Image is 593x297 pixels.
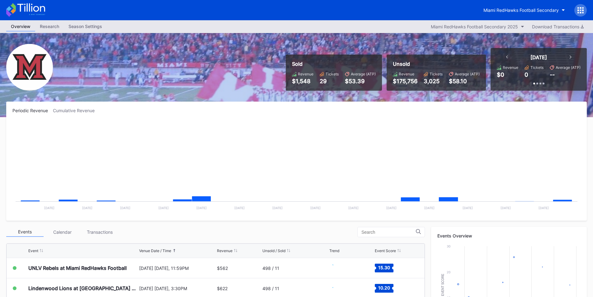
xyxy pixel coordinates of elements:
div: Calendar [44,227,81,237]
div: Sold [292,61,376,67]
div: $175,756 [393,78,417,84]
div: [DATE] [DATE], 3:30PM [139,286,216,291]
div: $622 [217,286,228,291]
text: [DATE] [348,206,359,210]
svg: Chart title [12,121,581,214]
text: 30 [447,244,450,248]
text: [DATE] [539,206,549,210]
div: $53.39 [345,78,376,84]
div: Average (ATP) [351,72,376,76]
div: Event Score [375,248,396,253]
div: $0 [497,71,504,78]
div: $58.10 [449,78,480,84]
div: [DATE] [DATE], 11:59PM [139,266,216,271]
text: Event Score [441,274,445,296]
text: [DATE] [44,206,54,210]
div: Average (ATP) [455,72,480,76]
svg: Chart title [329,280,348,296]
a: Research [35,22,64,31]
div: Download Transactions [532,24,584,29]
div: Cumulative Revenue [53,108,100,113]
a: Season Settings [64,22,107,31]
text: [DATE] [234,206,245,210]
div: Venue Date / Time [139,248,171,253]
text: [DATE] [386,206,397,210]
text: [DATE] [501,206,511,210]
div: Revenue [399,72,414,76]
div: Miami RedHawks Football Secondary 2025 [431,24,518,29]
button: Download Transactions [529,22,587,31]
div: Unsold / Sold [262,248,285,253]
button: Miami RedHawks Football Secondary 2025 [428,22,527,31]
div: 498 / 11 [262,266,279,271]
div: Tickets [530,65,544,70]
div: $1,548 [292,78,313,84]
div: Revenue [298,72,313,76]
div: Tickets [430,72,443,76]
div: 3,025 [424,78,443,84]
a: Overview [6,22,35,31]
input: Search [361,230,416,235]
text: [DATE] [196,206,207,210]
div: Events Overview [437,233,581,238]
text: [DATE] [424,206,435,210]
div: Periodic Revenue [12,108,53,113]
text: 15.30 [378,265,390,270]
div: 0 [525,71,528,78]
div: Tickets [326,72,339,76]
div: $562 [217,266,228,271]
img: Miami_RedHawks_Football_Secondary.png [6,44,53,91]
div: UNLV Rebels at Miami RedHawks Football [28,265,127,271]
text: [DATE] [158,206,169,210]
div: 29 [320,78,339,84]
text: [DATE] [463,206,473,210]
div: Average (ATP) [556,65,581,70]
text: 20 [447,270,450,274]
div: Transactions [81,227,118,237]
div: Lindenwood Lions at [GEOGRAPHIC_DATA] RedHawks Football [28,285,138,291]
button: Miami RedHawks Football Secondary [479,4,570,16]
div: Revenue [503,65,518,70]
text: [DATE] [272,206,283,210]
text: [DATE] [120,206,130,210]
div: Unsold [393,61,480,67]
div: [DATE] [530,54,547,60]
div: Event [28,248,38,253]
div: Trend [329,248,339,253]
div: 498 / 11 [262,286,279,291]
div: Miami RedHawks Football Secondary [483,7,559,13]
svg: Chart title [329,260,348,276]
text: 10.20 [378,285,390,290]
div: Events [6,227,44,237]
text: [DATE] [310,206,321,210]
text: [DATE] [82,206,92,210]
div: -- [550,71,555,78]
div: Revenue [217,248,233,253]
